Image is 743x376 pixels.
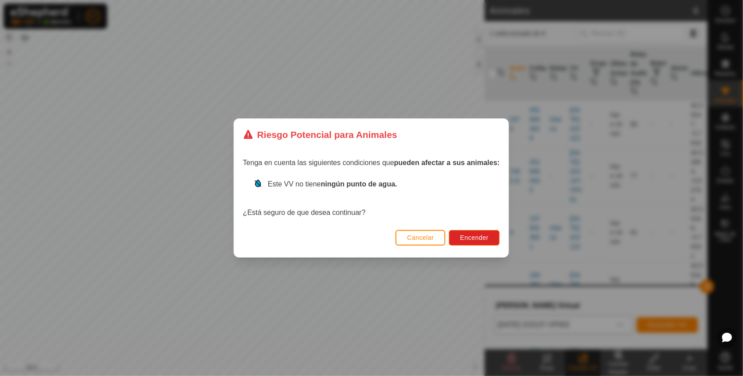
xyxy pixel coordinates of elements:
strong: ningún punto de agua. [321,180,398,188]
button: Encender [449,230,500,246]
strong: pueden afectar a sus animales: [394,159,500,166]
div: ¿Está seguro de que desea continuar? [243,179,500,218]
span: Este VV no tiene [268,180,397,188]
div: Riesgo Potencial para Animales [243,128,397,142]
button: Cancelar [396,230,446,246]
span: Encender [460,234,489,241]
span: Tenga en cuenta las siguientes condiciones que [243,159,500,166]
span: Cancelar [408,234,434,241]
